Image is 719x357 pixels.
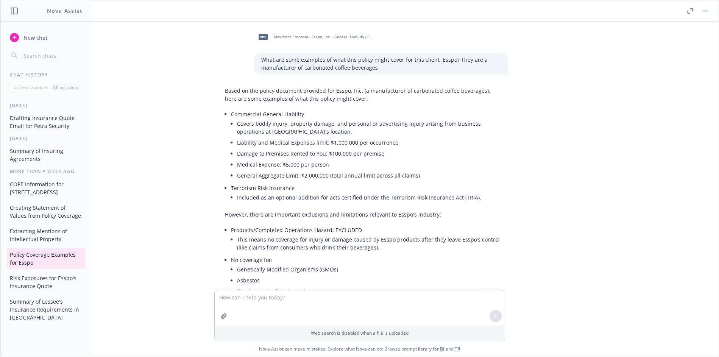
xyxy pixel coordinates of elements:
[259,341,460,357] span: Nova Assist can make mistakes. Explore what Nova can do: Browse prompt library for and
[7,295,85,324] button: Summary of Lessee's Insurance Requirements in [GEOGRAPHIC_DATA]
[7,225,85,245] button: Extracting Mentions of Intellectual Property
[237,192,501,203] li: Included as an optional addition for acts certified under the Terrorism Risk Insurance Act (TRIA).
[7,145,85,165] button: Summary of Insuring Agreements
[231,110,501,118] p: Commercial General Liability
[219,330,500,336] p: Web search is disabled when a file is uploaded
[237,170,501,181] li: General Aggregate Limit: $2,000,000 (total annual limit across all claims)
[231,254,501,342] li: No coverage for:
[1,72,91,78] div: Chat History
[7,112,85,132] button: Drafting Insurance Quote Email for Petra Security
[231,224,501,254] li: Products/Completed Operations Hazard: EXCLUDED
[440,346,445,352] a: BI
[261,56,501,72] p: What are some examples of what this policy might cover for this client, Esspo? They are a manufac...
[237,264,501,275] li: Genetically Modified Organisms (GMOs)
[274,34,373,39] span: Newfront Proposal - Esspo, Inc. - General Liability (Chubb) - [DATE].pdf
[237,159,501,170] li: Medical Expense: $5,000 per person
[14,84,48,90] p: Current account
[237,234,501,253] li: This means no coverage for injury or damage caused by Esspo products after they leave Esspo’s con...
[1,102,91,109] div: [DATE]
[225,210,501,218] p: However, there are important exclusions and limitations relevant to Esspo's industry:
[231,184,501,192] p: Terrorism Risk Insurance
[1,135,91,142] div: [DATE]
[53,84,78,90] p: All accounts
[254,28,375,47] div: pdfNewfront Proposal - Esspo, Inc. - General Liability (Chubb) - [DATE].pdf
[237,118,501,137] li: Covers bodily injury, property damage, and personal or advertising injury arising from business o...
[7,272,85,292] button: Risk Exposures for Esspo's Insurance Quote
[259,34,268,40] span: pdf
[7,248,85,269] button: Policy Coverage Examples for Esspo
[22,50,82,61] input: Search chats
[1,168,91,175] div: More than a week ago
[455,346,460,352] a: TR
[22,34,48,42] span: New chat
[237,286,501,297] li: Employment-related practices
[47,7,83,15] h1: Nova Assist
[7,31,85,44] button: New chat
[7,201,85,222] button: Creating Statement of Values from Policy Coverage
[225,87,501,103] p: Based on the policy document provided for Esspo, Inc. (a manufacturer of carbonated coffee bevera...
[7,178,85,198] button: COPE Information for [STREET_ADDRESS]
[237,137,501,148] li: Liability and Medical Expenses limit: $1,000,000 per occurrence
[237,148,501,159] li: Damage to Premises Rented to You: $100,000 per premise
[237,275,501,286] li: Asbestos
